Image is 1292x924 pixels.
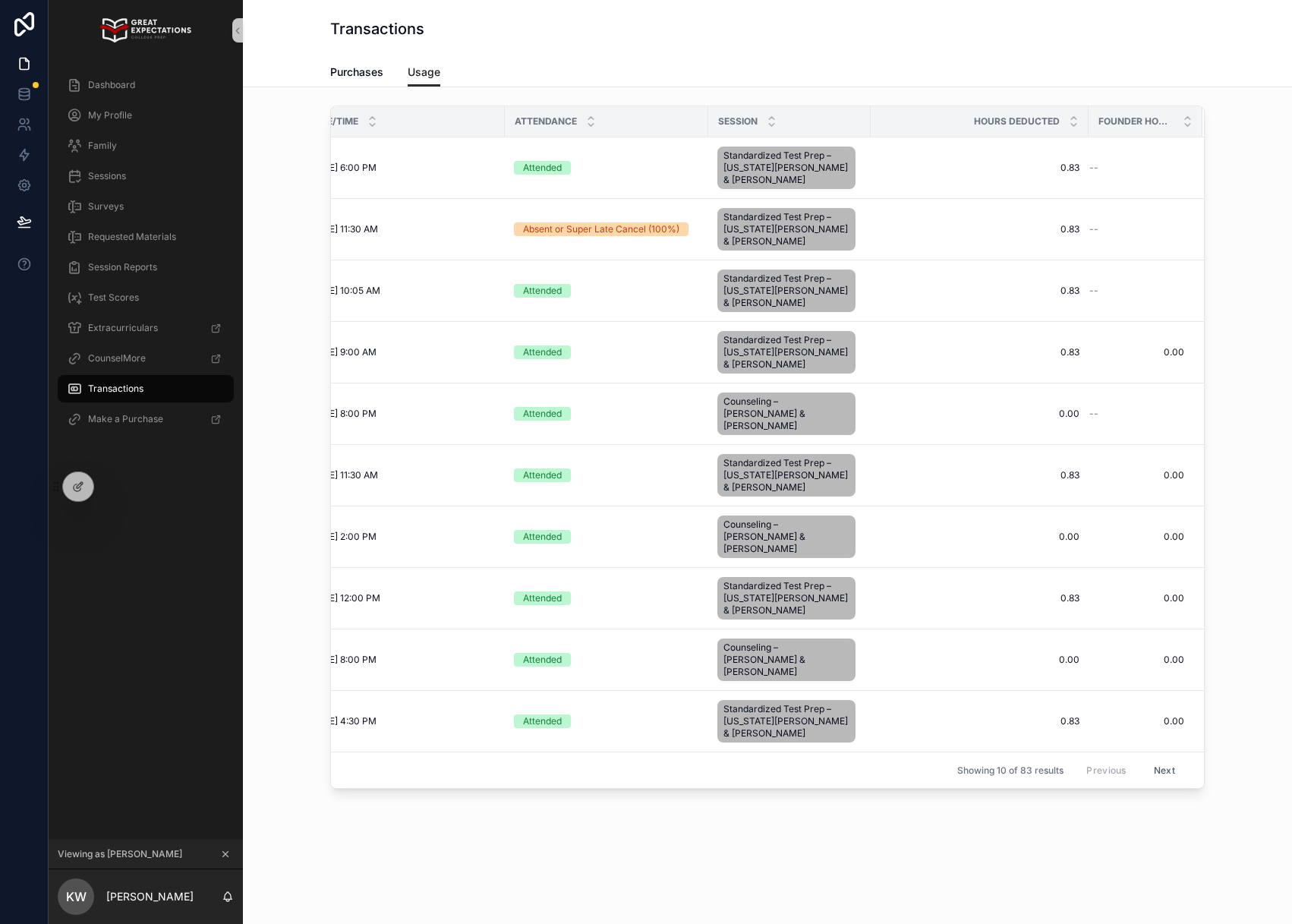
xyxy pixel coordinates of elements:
[717,389,862,438] a: Counseling – [PERSON_NAME] & [PERSON_NAME]
[88,109,132,121] span: My Profile
[1089,715,1184,727] a: 0.00
[880,223,1079,235] a: 0.83
[308,346,377,358] span: [DATE] 9:00 AM
[717,512,862,561] a: Counseling – [PERSON_NAME] & [PERSON_NAME]
[58,162,234,190] a: Sessions
[106,889,194,904] p: [PERSON_NAME]
[514,407,699,421] a: Attended
[880,592,1079,604] span: 0.83
[308,162,377,174] span: [DATE] 6:00 PM
[58,223,234,251] a: Requested Materials
[880,162,1079,174] a: 0.83
[514,530,699,544] a: Attended
[88,140,117,152] span: Family
[408,58,440,87] a: Usage
[523,653,562,667] div: Attended
[723,519,849,555] span: Counseling – [PERSON_NAME] & [PERSON_NAME]
[308,531,496,543] a: [DATE] 2:00 PM
[514,161,699,175] a: Attended
[88,231,176,243] span: Requested Materials
[330,65,383,80] span: Purchases
[49,61,243,453] div: scrollable content
[880,408,1079,420] a: 0.00
[308,715,377,727] span: [DATE] 4:30 PM
[1089,592,1184,604] a: 0.00
[88,383,143,395] span: Transactions
[957,765,1064,777] span: Showing 10 of 83 results
[58,848,182,860] span: Viewing as [PERSON_NAME]
[723,457,849,494] span: Standardized Test Prep – [US_STATE][PERSON_NAME] & [PERSON_NAME]
[1089,346,1184,358] span: 0.00
[514,653,699,667] a: Attended
[1089,654,1184,666] span: 0.00
[523,468,562,482] div: Attended
[723,334,849,371] span: Standardized Test Prep – [US_STATE][PERSON_NAME] & [PERSON_NAME]
[717,635,862,684] a: Counseling – [PERSON_NAME] & [PERSON_NAME]
[308,715,496,727] a: [DATE] 4:30 PM
[58,284,234,311] a: Test Scores
[515,115,577,128] span: Attendance
[1089,162,1184,174] a: --
[58,132,234,159] a: Family
[88,322,158,334] span: Extracurriculars
[1089,531,1184,543] a: 0.00
[100,18,191,43] img: App logo
[880,654,1079,666] span: 0.00
[58,71,234,99] a: Dashboard
[58,375,234,402] a: Transactions
[523,591,562,605] div: Attended
[308,408,496,420] a: [DATE] 8:00 PM
[308,162,496,174] a: [DATE] 6:00 PM
[723,396,849,432] span: Counseling – [PERSON_NAME] & [PERSON_NAME]
[523,530,562,544] div: Attended
[723,703,849,740] span: Standardized Test Prep – [US_STATE][PERSON_NAME] & [PERSON_NAME]
[880,346,1079,358] a: 0.83
[308,223,496,235] a: [DATE] 11:30 AM
[308,654,377,666] span: [DATE] 8:00 PM
[88,79,135,91] span: Dashboard
[58,193,234,220] a: Surveys
[58,405,234,433] a: Make a Purchase
[717,697,862,746] a: Standardized Test Prep – [US_STATE][PERSON_NAME] & [PERSON_NAME]
[88,413,163,425] span: Make a Purchase
[66,888,87,906] span: KW
[514,591,699,605] a: Attended
[408,65,440,80] span: Usage
[58,314,234,342] a: Extracurriculars
[330,58,383,89] a: Purchases
[717,205,862,254] a: Standardized Test Prep – [US_STATE][PERSON_NAME] & [PERSON_NAME]
[723,580,849,617] span: Standardized Test Prep – [US_STATE][PERSON_NAME] & [PERSON_NAME]
[523,284,562,298] div: Attended
[880,715,1079,727] span: 0.83
[58,254,234,281] a: Session Reports
[1089,408,1184,420] a: --
[880,285,1079,297] span: 0.83
[717,143,862,192] a: Standardized Test Prep – [US_STATE][PERSON_NAME] & [PERSON_NAME]
[523,222,679,236] div: Absent or Super Late Cancel (100%)
[523,714,562,728] div: Attended
[330,18,424,39] h1: Transactions
[1089,285,1184,297] a: --
[308,408,377,420] span: [DATE] 8:00 PM
[514,222,699,236] a: Absent or Super Late Cancel (100%)
[308,654,496,666] a: [DATE] 8:00 PM
[723,150,849,186] span: Standardized Test Prep – [US_STATE][PERSON_NAME] & [PERSON_NAME]
[1143,758,1186,782] button: Next
[717,451,862,500] a: Standardized Test Prep – [US_STATE][PERSON_NAME] & [PERSON_NAME]
[523,161,562,175] div: Attended
[1089,408,1098,420] span: --
[58,102,234,129] a: My Profile
[1089,285,1098,297] span: --
[308,469,378,481] span: [DATE] 11:30 AM
[88,261,157,273] span: Session Reports
[309,115,358,128] span: Date/Time
[880,531,1079,543] a: 0.00
[58,345,234,372] a: CounselMore
[717,266,862,315] a: Standardized Test Prep – [US_STATE][PERSON_NAME] & [PERSON_NAME]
